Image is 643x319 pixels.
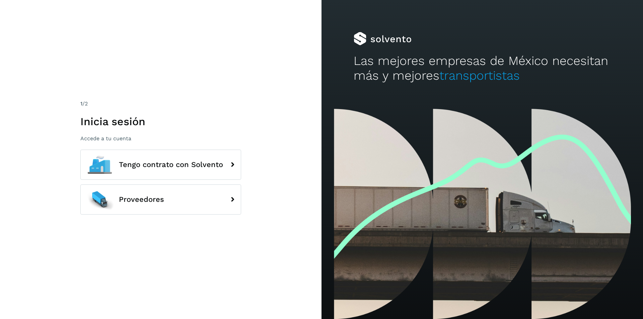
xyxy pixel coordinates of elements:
button: Proveedores [80,184,241,215]
span: Proveedores [119,195,164,204]
button: Tengo contrato con Solvento [80,150,241,180]
span: transportistas [439,68,520,83]
p: Accede a tu cuenta [80,135,241,142]
h2: Las mejores empresas de México necesitan más y mejores [354,54,611,83]
span: 1 [80,100,82,107]
span: Tengo contrato con Solvento [119,161,223,169]
div: /2 [80,100,241,108]
h1: Inicia sesión [80,115,241,128]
